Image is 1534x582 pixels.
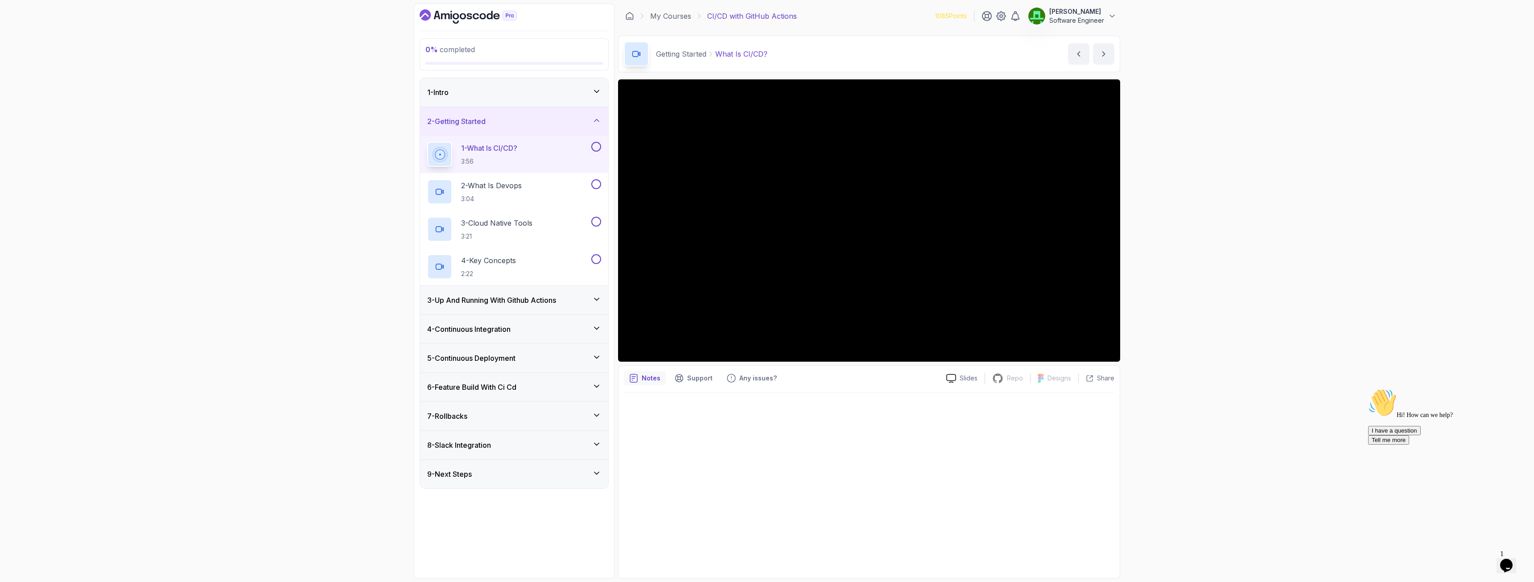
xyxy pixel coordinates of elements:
[427,142,601,167] button: 1-What Is CI/CD?3:56
[420,460,608,488] button: 9-Next Steps
[4,41,56,50] button: I have a question
[722,371,782,385] button: Feedback button
[425,45,475,54] span: completed
[461,232,532,241] p: 3:21
[427,353,515,363] h3: 5 - Continuous Deployment
[739,374,777,383] p: Any issues?
[427,254,601,279] button: 4-Key Concepts2:22
[420,107,608,136] button: 2-Getting Started
[427,469,472,479] h3: 9 - Next Steps
[1028,8,1045,25] img: user profile image
[425,45,438,54] span: 0 %
[1097,374,1114,383] p: Share
[427,87,449,98] h3: 1 - Intro
[650,11,691,21] a: My Courses
[935,12,967,21] p: 1085 Points
[656,49,706,59] p: Getting Started
[1049,7,1104,16] p: [PERSON_NAME]
[427,116,486,127] h3: 2 - Getting Started
[4,4,32,32] img: :wave:
[427,295,556,305] h3: 3 - Up And Running With Github Actions
[960,374,977,383] p: Slides
[420,286,608,314] button: 3-Up And Running With Github Actions
[4,27,88,33] span: Hi! How can we help?
[1078,374,1114,383] button: Share
[420,431,608,459] button: 8-Slack Integration
[1028,7,1117,25] button: user profile image[PERSON_NAME]Software Engineer
[1049,16,1104,25] p: Software Engineer
[1047,374,1071,383] p: Designs
[461,157,517,166] p: 3:56
[461,143,517,153] p: 1 - What Is CI/CD?
[707,11,797,21] p: CI/CD with GitHub Actions
[461,269,516,278] p: 2:22
[669,371,718,385] button: Support button
[427,179,601,204] button: 2-What Is Devops3:04
[4,4,164,60] div: 👋Hi! How can we help?I have a questionTell me more
[618,79,1120,362] iframe: 1 - What is CI CD
[1497,546,1525,573] iframe: chat widget
[461,180,522,191] p: 2 - What Is Devops
[687,374,713,383] p: Support
[420,373,608,401] button: 6-Feature Build With Ci Cd
[420,9,537,24] a: Dashboard
[642,374,660,383] p: Notes
[420,315,608,343] button: 4-Continuous Integration
[1093,43,1114,65] button: next content
[1365,385,1525,542] iframe: chat widget
[420,344,608,372] button: 5-Continuous Deployment
[427,411,467,421] h3: 7 - Rollbacks
[427,324,511,334] h3: 4 - Continuous Integration
[420,402,608,430] button: 7-Rollbacks
[427,382,516,392] h3: 6 - Feature Build With Ci Cd
[420,78,608,107] button: 1-Intro
[427,440,491,450] h3: 8 - Slack Integration
[427,217,601,242] button: 3-Cloud Native Tools3:21
[1007,374,1023,383] p: Repo
[461,194,522,203] p: 3:04
[1068,43,1089,65] button: previous content
[461,218,532,228] p: 3 - Cloud Native Tools
[4,50,45,60] button: Tell me more
[715,49,767,59] p: What Is CI/CD?
[625,12,634,21] a: Dashboard
[461,255,516,266] p: 4 - Key Concepts
[624,371,666,385] button: notes button
[939,374,985,383] a: Slides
